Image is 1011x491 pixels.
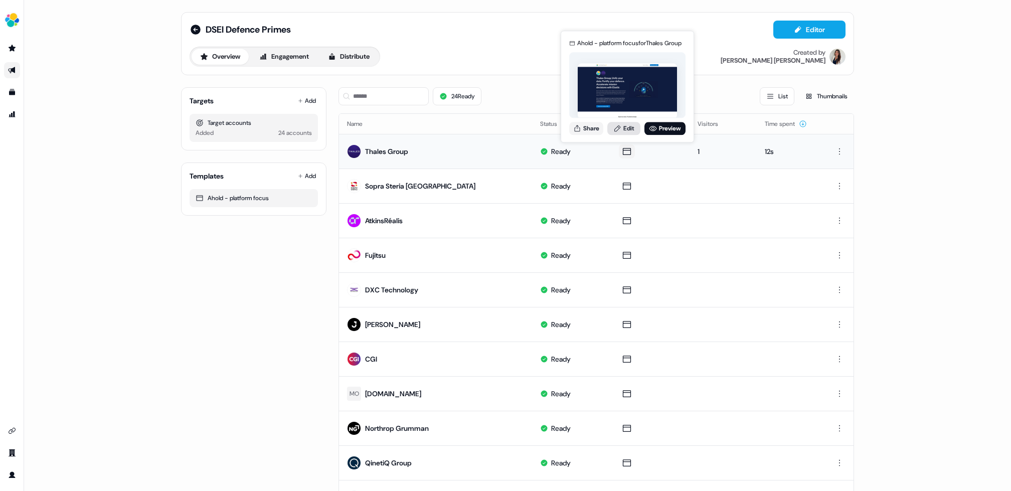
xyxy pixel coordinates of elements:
[296,169,318,183] button: Add
[365,285,418,295] div: DXC Technology
[551,354,571,364] div: Ready
[773,26,846,36] a: Editor
[551,216,571,226] div: Ready
[829,49,846,65] img: Kelly
[577,38,682,48] div: Ahold - platform focus for Thales Group
[365,458,412,468] div: QinetiQ Group
[540,115,569,133] button: Status
[192,49,249,65] button: Overview
[569,122,603,135] button: Share
[698,146,749,156] div: 1
[365,216,403,226] div: AtkinsRéalis
[551,423,571,433] div: Ready
[551,146,571,156] div: Ready
[319,49,378,65] button: Distribute
[698,115,730,133] button: Visitors
[190,171,224,181] div: Templates
[196,118,312,128] div: Target accounts
[4,467,20,483] a: Go to profile
[4,84,20,100] a: Go to templates
[551,181,571,191] div: Ready
[578,63,677,119] img: asset preview
[793,49,825,57] div: Created by
[644,122,686,135] a: Preview
[296,94,318,108] button: Add
[551,285,571,295] div: Ready
[365,181,475,191] div: Sopra Steria [GEOGRAPHIC_DATA]
[765,115,807,133] button: Time spent
[278,128,312,138] div: 24 accounts
[251,49,317,65] button: Engagement
[607,122,640,135] a: Edit
[196,128,214,138] div: Added
[760,87,794,105] button: List
[347,115,375,133] button: Name
[365,354,377,364] div: CGI
[206,24,291,36] span: DSEI Defence Primes
[551,389,571,399] div: Ready
[551,458,571,468] div: Ready
[196,193,312,203] div: Ahold - platform focus
[4,40,20,56] a: Go to prospects
[4,445,20,461] a: Go to team
[365,250,386,260] div: Fujitsu
[4,62,20,78] a: Go to outbound experience
[798,87,854,105] button: Thumbnails
[4,106,20,122] a: Go to attribution
[551,319,571,330] div: Ready
[365,423,429,433] div: Northrop Grumman
[350,389,359,399] div: MO
[551,250,571,260] div: Ready
[721,57,825,65] div: [PERSON_NAME] [PERSON_NAME]
[4,423,20,439] a: Go to integrations
[365,146,408,156] div: Thales Group
[365,319,420,330] div: [PERSON_NAME]
[765,146,814,156] div: 12s
[365,389,421,399] div: [DOMAIN_NAME]
[433,87,481,105] button: 24Ready
[190,96,214,106] div: Targets
[773,21,846,39] button: Editor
